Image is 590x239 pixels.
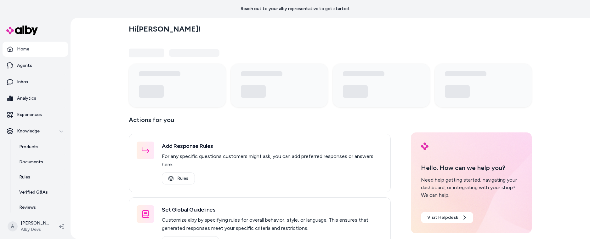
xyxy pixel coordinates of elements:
[129,115,391,130] p: Actions for you
[17,112,42,118] p: Experiences
[19,159,43,165] p: Documents
[3,58,68,73] a: Agents
[3,91,68,106] a: Analytics
[13,139,68,154] a: Products
[3,42,68,57] a: Home
[421,143,428,150] img: alby Logo
[162,205,383,214] h3: Set Global Guidelines
[162,142,383,150] h3: Add Response Rules
[19,189,48,195] p: Verified Q&As
[129,24,201,34] h2: Hi [PERSON_NAME] !
[162,152,383,169] p: For any specific questions customers might ask, you can add preferred responses or answers here.
[17,46,29,52] p: Home
[17,95,36,102] p: Analytics
[17,62,32,69] p: Agents
[19,204,36,211] p: Reviews
[17,79,28,85] p: Inbox
[3,107,68,122] a: Experiences
[162,172,195,184] a: Rules
[21,220,49,226] p: [PERSON_NAME]
[21,226,49,233] span: Alby Devs
[3,124,68,139] button: Knowledge
[17,128,40,134] p: Knowledge
[421,163,522,172] p: Hello. How can we help you?
[13,185,68,200] a: Verified Q&As
[4,216,54,236] button: A[PERSON_NAME]Alby Devs
[421,176,522,199] div: Need help getting started, navigating your dashboard, or integrating with your shop? We can help.
[6,26,38,35] img: alby Logo
[13,200,68,215] a: Reviews
[19,144,38,150] p: Products
[13,154,68,170] a: Documents
[13,170,68,185] a: Rules
[19,174,30,180] p: Rules
[421,212,473,223] a: Visit Helpdesk
[3,74,68,90] a: Inbox
[8,221,18,231] span: A
[241,6,350,12] p: Reach out to your alby representative to get started.
[162,216,383,232] p: Customize alby by specifying rules for overall behavior, style, or language. This ensures that ge...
